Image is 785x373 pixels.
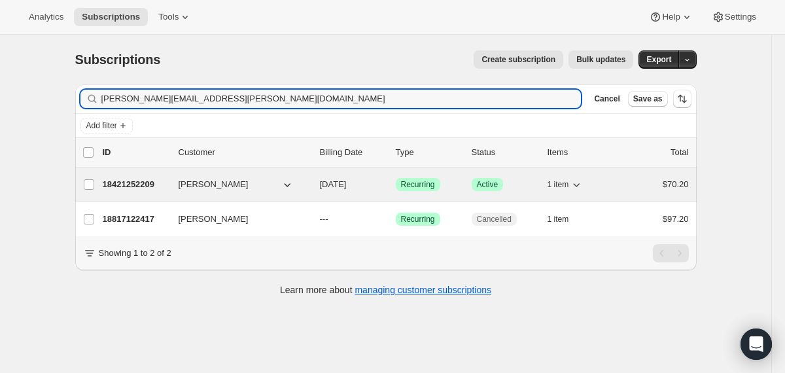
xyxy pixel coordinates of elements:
[320,179,347,189] span: [DATE]
[355,285,491,295] a: managing customer subscriptions
[725,12,756,22] span: Settings
[99,247,171,260] p: Showing 1 to 2 of 2
[548,146,613,159] div: Items
[653,244,689,262] nav: Pagination
[662,12,680,22] span: Help
[481,54,555,65] span: Create subscription
[472,146,537,159] p: Status
[401,214,435,224] span: Recurring
[548,214,569,224] span: 1 item
[474,50,563,69] button: Create subscription
[320,214,328,224] span: ---
[741,329,772,360] div: Open Intercom Messenger
[280,283,491,296] p: Learn more about
[103,178,168,191] p: 18421252209
[628,91,668,107] button: Save as
[75,52,161,67] span: Subscriptions
[150,8,200,26] button: Tools
[401,179,435,190] span: Recurring
[704,8,764,26] button: Settings
[673,90,691,108] button: Sort the results
[663,214,689,224] span: $97.20
[103,146,168,159] p: ID
[320,146,385,159] p: Billing Date
[568,50,633,69] button: Bulk updates
[589,91,625,107] button: Cancel
[21,8,71,26] button: Analytics
[477,179,498,190] span: Active
[638,50,679,69] button: Export
[171,174,302,195] button: [PERSON_NAME]
[74,8,148,26] button: Subscriptions
[179,213,249,226] span: [PERSON_NAME]
[103,213,168,226] p: 18817122417
[82,12,140,22] span: Subscriptions
[641,8,701,26] button: Help
[477,214,512,224] span: Cancelled
[548,179,569,190] span: 1 item
[548,175,584,194] button: 1 item
[396,146,461,159] div: Type
[179,146,309,159] p: Customer
[633,94,663,104] span: Save as
[646,54,671,65] span: Export
[663,179,689,189] span: $70.20
[594,94,619,104] span: Cancel
[179,178,249,191] span: [PERSON_NAME]
[103,210,689,228] div: 18817122417[PERSON_NAME]---SuccessRecurringCancelled1 item$97.20
[103,146,689,159] div: IDCustomerBilling DateTypeStatusItemsTotal
[158,12,179,22] span: Tools
[29,12,63,22] span: Analytics
[101,90,582,108] input: Filter subscribers
[171,209,302,230] button: [PERSON_NAME]
[576,54,625,65] span: Bulk updates
[86,120,117,131] span: Add filter
[548,210,584,228] button: 1 item
[103,175,689,194] div: 18421252209[PERSON_NAME][DATE]SuccessRecurringSuccessActive1 item$70.20
[671,146,688,159] p: Total
[80,118,133,133] button: Add filter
